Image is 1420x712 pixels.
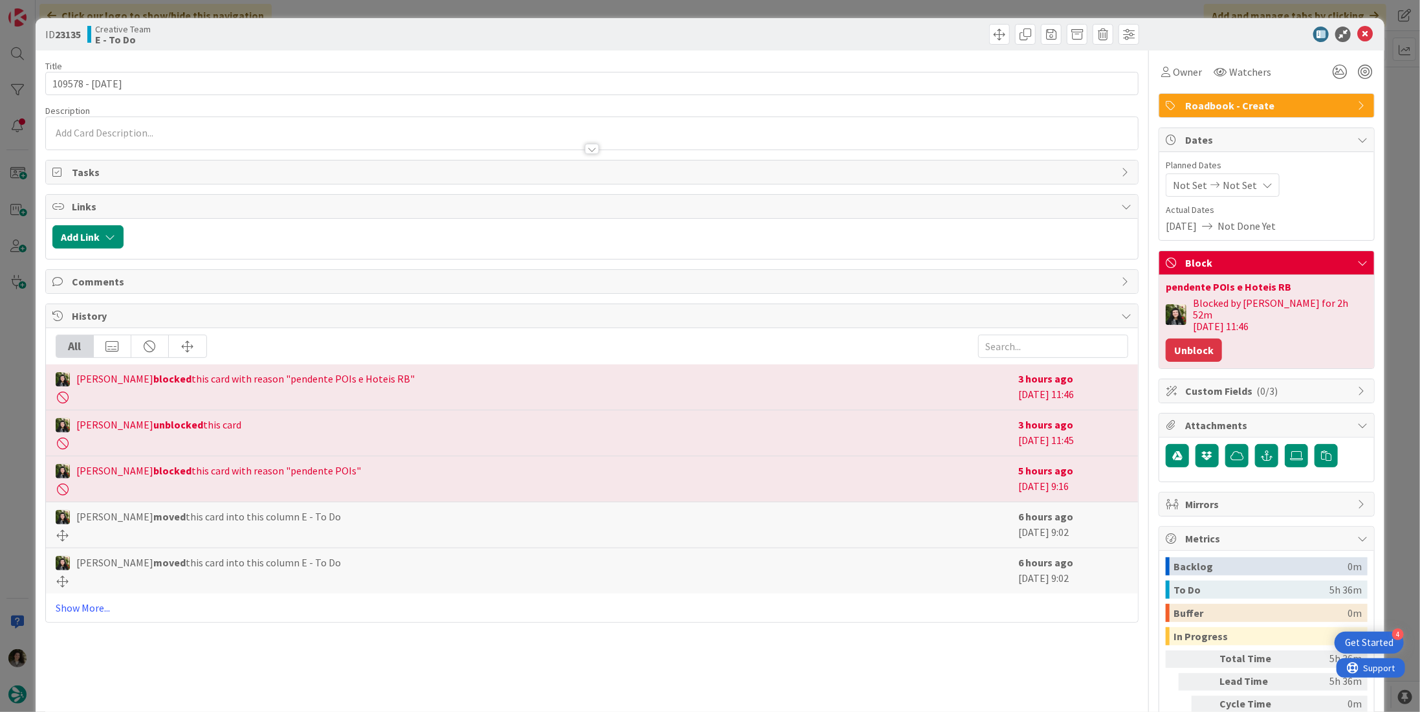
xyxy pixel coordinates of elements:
div: In Progress [1174,627,1348,645]
span: Not Set [1173,177,1207,193]
span: Roadbook - Create [1185,98,1351,113]
span: [PERSON_NAME] this card [76,417,241,432]
div: [DATE] 9:16 [1018,463,1128,495]
div: 5h 36m [1296,651,1362,668]
div: [DATE] 9:02 [1018,555,1128,587]
a: Show More... [56,600,1128,616]
b: 5 hours ago [1018,464,1073,477]
span: ( 0/3 ) [1256,384,1278,397]
b: moved [153,510,186,523]
span: Planned Dates [1166,159,1368,172]
b: 6 hours ago [1018,510,1073,523]
div: Total Time [1219,651,1291,668]
span: ID [45,27,81,42]
span: Creative Team [95,24,151,34]
div: [DATE] 11:45 [1018,417,1128,449]
div: [DATE] 9:02 [1018,509,1128,541]
img: BC [56,464,70,478]
img: BC [56,556,70,570]
label: Title [45,60,62,72]
img: BC [56,372,70,386]
b: 6 hours ago [1018,556,1073,569]
span: Block [1185,255,1351,271]
span: Custom Fields [1185,383,1351,399]
div: Get Started [1345,636,1393,649]
span: [PERSON_NAME] this card into this column E - To Do [76,555,341,570]
span: Mirrors [1185,496,1351,512]
div: 0m [1348,627,1362,645]
span: Description [45,105,90,117]
b: moved [153,556,186,569]
span: [DATE] [1166,218,1197,234]
span: Comments [72,274,1115,289]
span: [PERSON_NAME] this card into this column E - To Do [76,509,341,524]
span: Support [27,2,59,17]
span: Tasks [72,164,1115,180]
span: Owner [1173,64,1202,80]
button: Add Link [52,225,124,249]
span: Metrics [1185,531,1351,546]
b: unblocked [153,418,203,431]
b: blocked [153,464,191,477]
img: BC [56,418,70,432]
img: BC [1166,304,1186,325]
span: Links [72,199,1115,214]
div: [DATE] 11:46 [1018,371,1128,403]
input: Search... [978,335,1128,358]
span: Watchers [1229,64,1271,80]
b: E - To Do [95,34,151,45]
span: Not Set [1223,177,1257,193]
b: blocked [153,372,191,385]
div: 4 [1392,629,1404,640]
span: History [72,308,1115,324]
b: 3 hours ago [1018,372,1073,385]
span: [PERSON_NAME] this card with reason "pendente POIs" [76,463,361,478]
b: 23135 [55,28,81,41]
img: BC [56,510,70,524]
div: To Do [1174,581,1329,599]
div: Open Get Started checklist, remaining modules: 4 [1335,632,1404,654]
div: 0m [1348,557,1362,575]
div: Buffer [1174,604,1348,622]
b: 3 hours ago [1018,418,1073,431]
span: Actual Dates [1166,203,1368,217]
div: All [56,335,94,357]
input: type card name here... [45,72,1139,95]
button: Unblock [1166,339,1222,362]
div: 5h 36m [1329,581,1362,599]
div: Blocked by [PERSON_NAME] for 2h 52m [DATE] 11:46 [1193,297,1368,332]
span: Attachments [1185,417,1351,433]
span: Dates [1185,132,1351,148]
div: 0m [1348,604,1362,622]
div: pendente POIs e Hoteis RB [1166,282,1368,292]
div: Backlog [1174,557,1348,575]
span: Not Done Yet [1218,218,1276,234]
div: 5h 36m [1296,673,1362,691]
span: [PERSON_NAME] this card with reason "pendente POIs e Hoteis RB" [76,371,415,386]
div: Lead Time [1219,673,1291,691]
